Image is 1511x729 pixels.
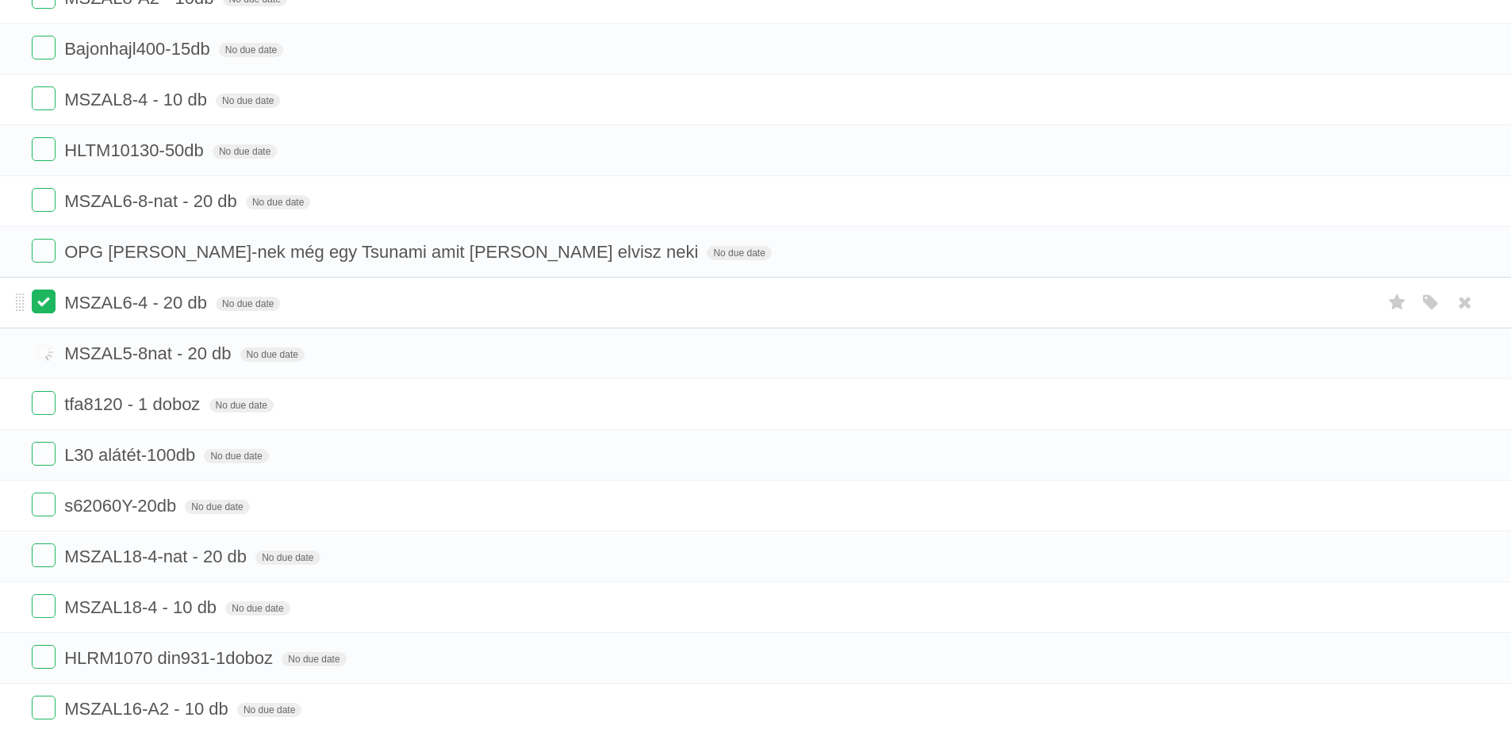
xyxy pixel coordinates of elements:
span: No due date [185,500,249,514]
span: No due date [209,398,274,412]
span: No due date [237,703,301,717]
span: No due date [213,144,277,159]
span: HLRM1070 din931-1doboz [64,648,277,668]
span: tfa8120 - 1 doboz [64,394,204,414]
span: No due date [282,652,346,666]
span: MSZAL16-A2 - 10 db [64,699,232,719]
label: Done [32,696,56,719]
label: Done [32,86,56,110]
span: No due date [240,347,305,362]
span: No due date [216,297,280,311]
span: No due date [707,246,771,260]
span: No due date [246,195,310,209]
label: Done [32,391,56,415]
label: Done [32,188,56,212]
span: No due date [204,449,268,463]
span: MSZAL5-8nat - 20 db [64,343,235,363]
span: No due date [225,601,290,616]
span: HLTM10130-50db [64,140,208,160]
span: MSZAL18-4 - 10 db [64,597,221,617]
label: Done [32,239,56,263]
span: MSZAL18-4-nat - 20 db [64,547,251,566]
label: Done [32,340,56,364]
label: Done [32,543,56,567]
span: MSZAL6-8-nat - 20 db [64,191,241,211]
label: Done [32,290,56,313]
label: Done [32,36,56,59]
label: Done [32,493,56,516]
label: Star task [1383,290,1413,316]
span: MSZAL6-4 - 20 db [64,293,211,313]
label: Done [32,594,56,618]
span: No due date [255,551,320,565]
span: No due date [216,94,280,108]
span: s62060Y-20db [64,496,180,516]
label: Done [32,442,56,466]
span: MSZAL8-4 - 10 db [64,90,211,109]
label: Done [32,137,56,161]
span: L30 alátét-100db [64,445,199,465]
span: No due date [219,43,283,57]
label: Done [32,645,56,669]
span: OPG [PERSON_NAME]-nek még egy Tsunami amit [PERSON_NAME] elvisz neki [64,242,702,262]
span: Bajonhajl400-15db [64,39,214,59]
